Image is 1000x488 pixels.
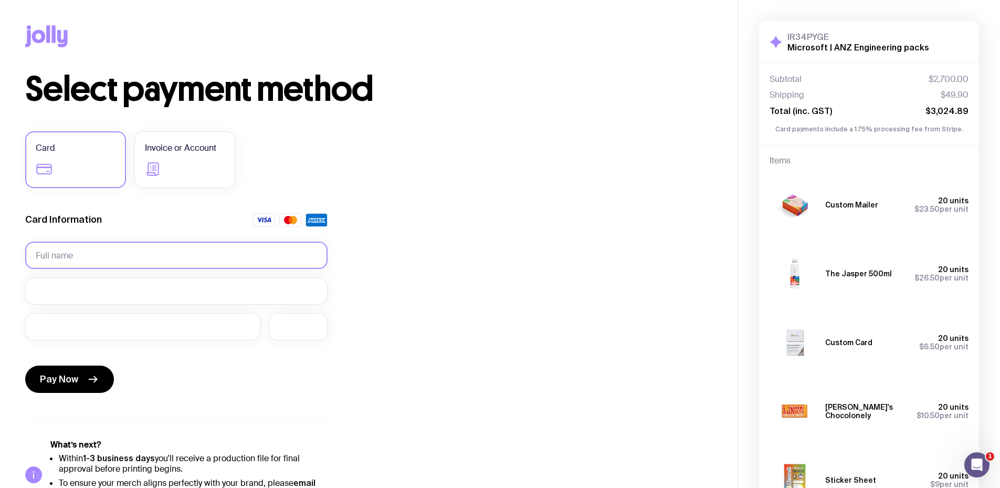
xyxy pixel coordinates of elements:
[145,142,216,154] span: Invoice or Account
[787,42,929,53] h2: Microsoft | ANZ Engineering packs
[986,452,994,461] span: 1
[825,403,908,420] h3: [PERSON_NAME]'s Chocolonely
[825,269,892,278] h3: The Jasper 500ml
[25,242,328,269] input: Full name
[938,334,969,342] span: 20 units
[787,32,929,42] h3: IR34PYGE
[938,472,969,480] span: 20 units
[770,74,802,85] span: Subtotal
[929,74,969,85] span: $2,700.00
[36,142,55,154] span: Card
[825,476,876,484] h3: Sticker Sheet
[50,440,328,450] h5: What’s next?
[964,452,990,477] iframe: Intercom live chat
[825,201,878,209] h3: Custom Mailer
[825,338,872,347] h3: Custom Card
[25,366,114,393] button: Pay Now
[919,342,969,351] span: per unit
[279,321,317,331] iframe: Secure CVC input frame
[914,274,940,282] span: $26.50
[36,286,317,296] iframe: Secure card number input frame
[938,196,969,205] span: 20 units
[770,106,832,116] span: Total (inc. GST)
[917,411,969,420] span: per unit
[770,155,969,166] h4: Items
[919,342,940,351] span: $6.50
[925,106,969,116] span: $3,024.89
[938,403,969,411] span: 20 units
[914,274,969,282] span: per unit
[938,265,969,274] span: 20 units
[770,124,969,134] p: Card payments include a 1.75% processing fee from Stripe.
[25,213,102,226] label: Card Information
[40,373,78,386] span: Pay Now
[917,411,940,420] span: $10.50
[25,72,712,106] h1: Select payment method
[770,90,804,100] span: Shipping
[914,205,940,213] span: $23.50
[914,205,969,213] span: per unit
[36,321,250,331] iframe: Secure expiration date input frame
[83,453,155,463] strong: 1-3 business days
[59,453,328,474] li: Within you'll receive a production file for final approval before printing begins.
[941,90,969,100] span: $49.90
